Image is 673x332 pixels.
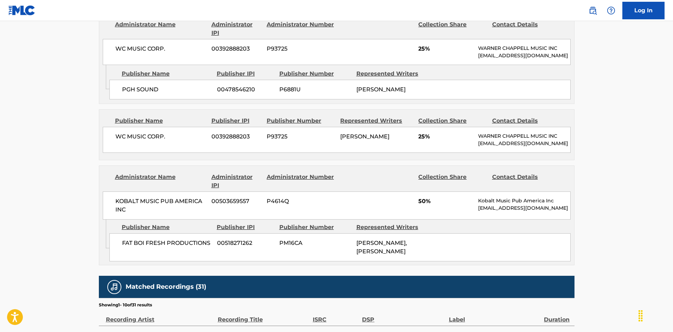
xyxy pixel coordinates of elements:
div: ISRC [313,308,358,324]
p: [EMAIL_ADDRESS][DOMAIN_NAME] [478,52,570,59]
span: [PERSON_NAME], [PERSON_NAME] [356,240,407,255]
img: help [607,6,615,15]
div: Publisher Name [122,223,211,232]
div: Collection Share [418,20,487,37]
div: Publisher Number [267,117,335,125]
span: FAT BOI FRESH PRODUCTIONS [122,239,212,247]
span: P4614Q [267,197,335,206]
div: Publisher Number [279,223,351,232]
div: Recording Title [218,308,309,324]
div: Collection Share [418,173,487,190]
span: P6881U [279,85,351,94]
div: Help [604,4,618,18]
div: Represented Writers [356,70,428,78]
a: Public Search [586,4,600,18]
iframe: Chat Widget [638,298,673,332]
img: search [589,6,597,15]
span: 25% [418,132,473,141]
span: 00392888203 [211,45,261,53]
img: Matched Recordings [110,283,119,291]
span: [PERSON_NAME] [356,86,406,93]
p: Showing 1 - 10 of 31 results [99,302,152,308]
div: Contact Details [492,173,560,190]
span: 50% [418,197,473,206]
span: 00518271262 [217,239,274,247]
h5: Matched Recordings (31) [126,283,206,291]
a: Log In [622,2,665,19]
div: Administrator Number [267,20,335,37]
div: Represented Writers [356,223,428,232]
div: Administrator Number [267,173,335,190]
span: P93725 [267,132,335,141]
span: WC MUSIC CORP. [115,132,207,141]
span: KOBALT MUSIC PUB AMERICA INC [115,197,207,214]
div: Collection Share [418,117,487,125]
div: Publisher Number [279,70,351,78]
div: Publisher Name [115,117,206,125]
p: [EMAIL_ADDRESS][DOMAIN_NAME] [478,204,570,212]
div: Contact Details [492,20,560,37]
div: Duration [544,308,571,324]
div: Publisher IPI [211,117,261,125]
div: Publisher IPI [217,223,274,232]
div: DSP [362,308,445,324]
span: WC MUSIC CORP. [115,45,207,53]
div: Administrator Name [115,173,206,190]
span: 00503659557 [211,197,261,206]
div: Publisher Name [122,70,211,78]
div: Administrator IPI [211,173,261,190]
span: [PERSON_NAME] [340,133,389,140]
div: Recording Artist [106,308,214,324]
p: [EMAIL_ADDRESS][DOMAIN_NAME] [478,140,570,147]
div: Represented Writers [340,117,413,125]
span: PM16CA [279,239,351,247]
span: 00478546210 [217,85,274,94]
span: PGH SOUND [122,85,212,94]
p: Kobalt Music Pub America Inc [478,197,570,204]
span: 25% [418,45,473,53]
img: MLC Logo [8,5,36,15]
div: Drag [635,305,646,326]
div: Administrator IPI [211,20,261,37]
span: 00392888203 [211,132,261,141]
div: Label [449,308,540,324]
div: Publisher IPI [217,70,274,78]
div: Administrator Name [115,20,206,37]
p: WARNER CHAPPELL MUSIC INC [478,132,570,140]
div: Contact Details [492,117,560,125]
span: P93725 [267,45,335,53]
p: WARNER CHAPPELL MUSIC INC [478,45,570,52]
